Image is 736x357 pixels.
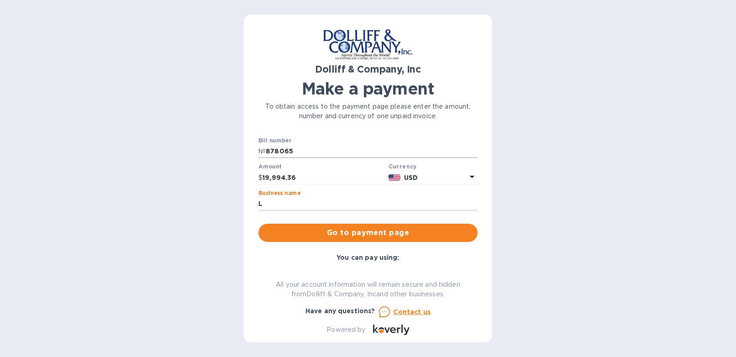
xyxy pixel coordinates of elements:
b: Currency [389,163,417,170]
p: To obtain access to the payment page please enter the amount, number and currency of one unpaid i... [258,102,478,121]
p: $ [258,173,263,183]
button: Go to payment page [258,224,478,242]
label: Amount [258,164,282,170]
b: Dolliff & Company, Inc [315,63,421,75]
p: Powered by [326,325,365,335]
u: Contact us [394,308,431,315]
b: Have any questions? [305,307,375,315]
label: Business name [258,190,300,196]
b: You can pay using: [336,254,399,261]
b: USD [404,174,418,181]
p: № [258,147,266,156]
input: Enter bill number [266,145,478,158]
img: USD [389,174,401,181]
span: Go to payment page [266,227,470,238]
input: 0.00 [263,171,385,184]
input: Enter business name [258,197,478,211]
p: All your account information will remain secure and hidden from Dolliff & Company, Inc and other ... [258,280,478,299]
label: Bill number [258,138,291,143]
h1: Make a payment [258,79,478,98]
